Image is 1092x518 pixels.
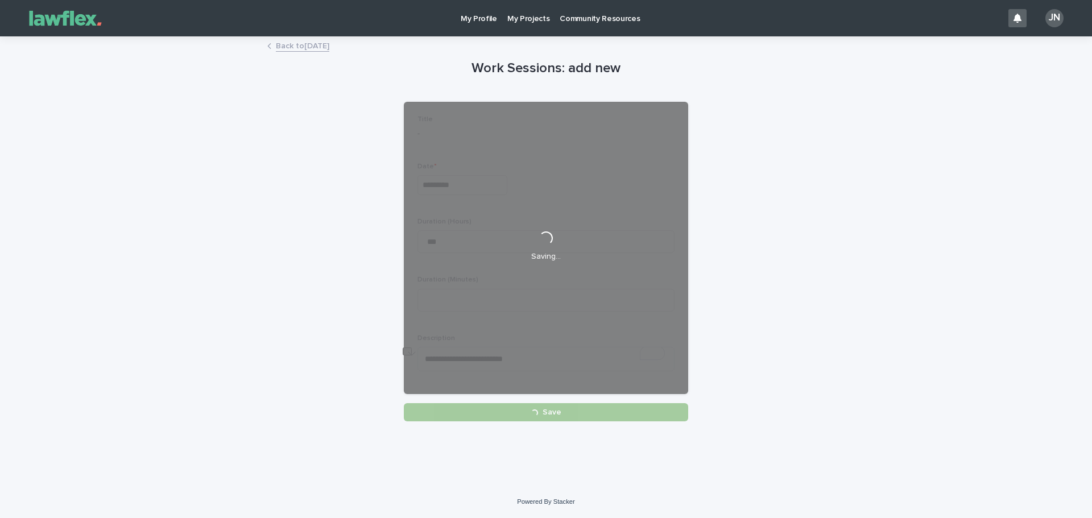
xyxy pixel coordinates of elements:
[543,408,561,416] span: Save
[404,403,688,421] button: Save
[517,498,574,505] a: Powered By Stacker
[23,7,108,30] img: Gnvw4qrBSHOAfo8VMhG6
[276,39,329,52] a: Back to[DATE]
[404,60,688,77] h1: Work Sessions: add new
[1045,9,1064,27] div: JN
[531,252,561,262] p: Saving…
